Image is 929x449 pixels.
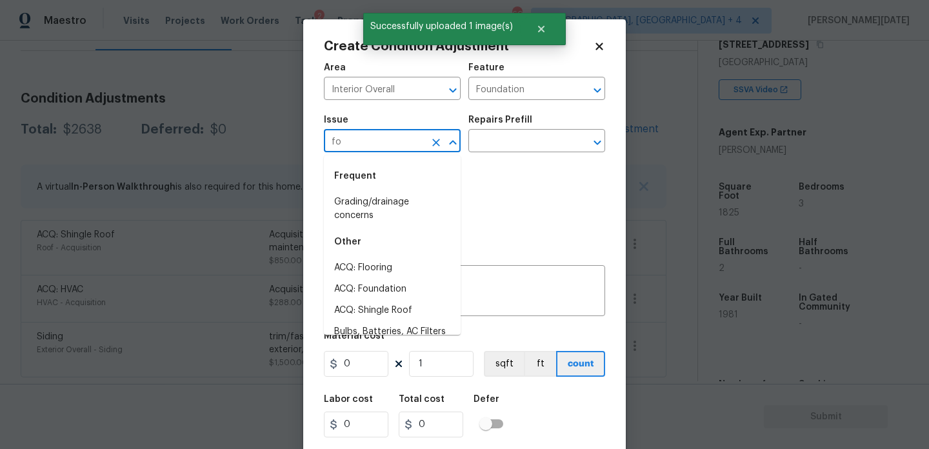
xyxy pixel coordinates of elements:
[468,115,532,125] h5: Repairs Prefill
[484,351,524,377] button: sqft
[444,81,462,99] button: Open
[324,257,461,279] li: ACQ: Flooring
[324,226,461,257] div: Other
[324,192,461,226] li: Grading/drainage concerns
[363,13,520,40] span: Successfully uploaded 1 image(s)
[324,40,594,53] h2: Create Condition Adjustment
[324,279,461,300] li: ACQ: Foundation
[324,161,461,192] div: Frequent
[520,16,563,42] button: Close
[324,321,461,343] li: Bulbs, Batteries, AC Filters
[399,395,445,404] h5: Total cost
[588,134,606,152] button: Open
[468,63,504,72] h5: Feature
[324,63,346,72] h5: Area
[324,115,348,125] h5: Issue
[427,134,445,152] button: Clear
[324,395,373,404] h5: Labor cost
[524,351,556,377] button: ft
[474,395,499,404] h5: Defer
[556,351,605,377] button: count
[444,134,462,152] button: Close
[588,81,606,99] button: Open
[324,300,461,321] li: ACQ: Shingle Roof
